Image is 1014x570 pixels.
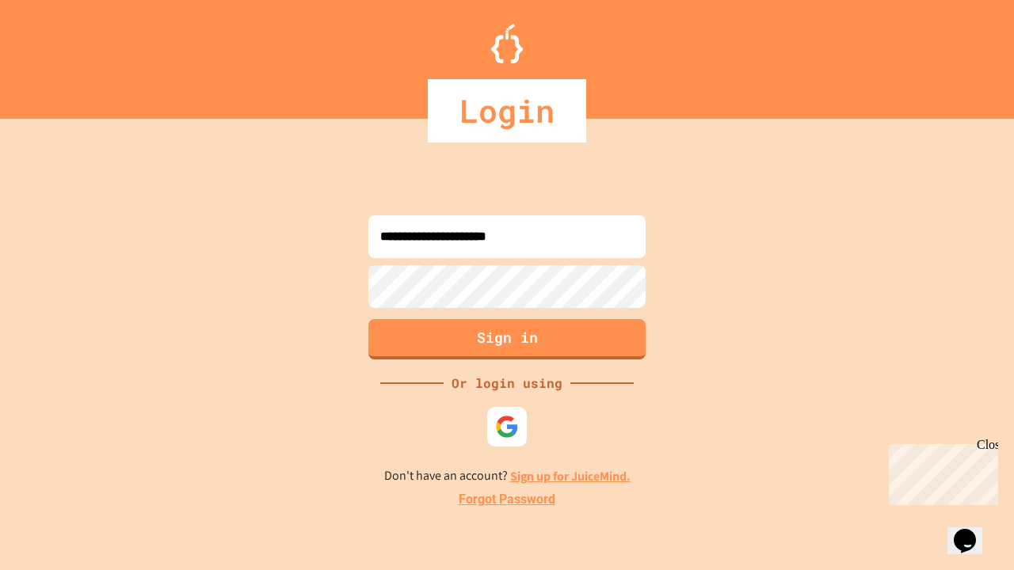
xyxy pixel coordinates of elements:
iframe: chat widget [882,438,998,505]
a: Forgot Password [459,490,555,509]
div: Chat with us now!Close [6,6,109,101]
div: Or login using [444,374,570,393]
img: Logo.svg [491,24,523,63]
div: Login [428,79,586,142]
p: Don't have an account? [384,466,631,486]
a: Sign up for JuiceMind. [510,468,631,484]
iframe: chat widget [947,507,998,554]
img: google-icon.svg [495,415,519,439]
button: Sign in [368,319,646,359]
